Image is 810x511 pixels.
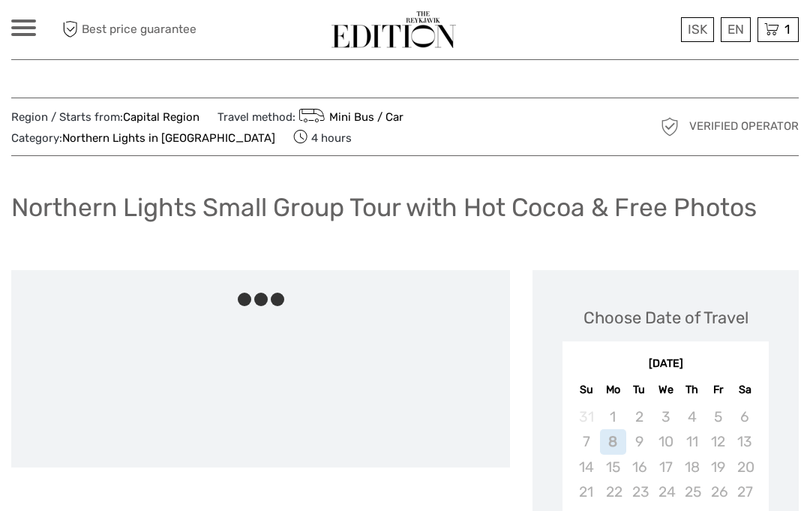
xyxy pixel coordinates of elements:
[731,404,757,429] div: Not available Saturday, September 6th, 2025
[679,380,705,400] div: Th
[11,192,757,223] h1: Northern Lights Small Group Tour with Hot Cocoa & Free Photos
[123,110,199,124] a: Capital Region
[782,22,792,37] span: 1
[721,17,751,42] div: EN
[600,479,626,504] div: Not available Monday, September 22nd, 2025
[626,404,652,429] div: Not available Tuesday, September 2nd, 2025
[679,404,705,429] div: Not available Thursday, September 4th, 2025
[731,429,757,454] div: Not available Saturday, September 13th, 2025
[652,429,679,454] div: Not available Wednesday, September 10th, 2025
[731,455,757,479] div: Not available Saturday, September 20th, 2025
[705,479,731,504] div: Not available Friday, September 26th, 2025
[331,11,456,48] img: The Reykjavík Edition
[58,17,208,42] span: Best price guarantee
[62,131,275,145] a: Northern Lights in [GEOGRAPHIC_DATA]
[689,119,799,134] span: Verified Operator
[652,404,679,429] div: Not available Wednesday, September 3rd, 2025
[652,455,679,479] div: Not available Wednesday, September 17th, 2025
[600,429,626,454] div: Not available Monday, September 8th, 2025
[600,455,626,479] div: Not available Monday, September 15th, 2025
[652,380,679,400] div: We
[652,479,679,504] div: Not available Wednesday, September 24th, 2025
[11,110,199,125] span: Region / Starts from:
[705,455,731,479] div: Not available Friday, September 19th, 2025
[573,380,599,400] div: Su
[293,127,352,148] span: 4 hours
[295,110,403,124] a: Mini Bus / Car
[679,479,705,504] div: Not available Thursday, September 25th, 2025
[705,404,731,429] div: Not available Friday, September 5th, 2025
[658,115,682,139] img: verified_operator_grey_128.png
[626,455,652,479] div: Not available Tuesday, September 16th, 2025
[573,479,599,504] div: Not available Sunday, September 21st, 2025
[705,380,731,400] div: Fr
[731,380,757,400] div: Sa
[679,429,705,454] div: Not available Thursday, September 11th, 2025
[688,22,707,37] span: ISK
[217,106,403,127] span: Travel method:
[679,455,705,479] div: Not available Thursday, September 18th, 2025
[600,404,626,429] div: Not available Monday, September 1st, 2025
[626,380,652,400] div: Tu
[705,429,731,454] div: Not available Friday, September 12th, 2025
[562,356,769,372] div: [DATE]
[573,455,599,479] div: Not available Sunday, September 14th, 2025
[600,380,626,400] div: Mo
[11,131,275,146] span: Category:
[573,404,599,429] div: Not available Sunday, August 31st, 2025
[626,429,652,454] div: Not available Tuesday, September 9th, 2025
[573,429,599,454] div: Not available Sunday, September 7th, 2025
[583,306,748,329] div: Choose Date of Travel
[626,479,652,504] div: Not available Tuesday, September 23rd, 2025
[731,479,757,504] div: Not available Saturday, September 27th, 2025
